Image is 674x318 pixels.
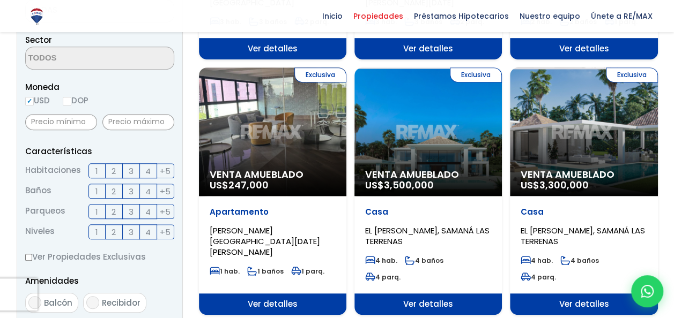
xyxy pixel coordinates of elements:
span: Ver detalles [199,38,346,59]
span: Balcón [44,297,72,308]
span: +5 [160,185,171,198]
span: Ver detalles [199,293,346,315]
input: DOP [63,97,71,105]
span: +5 [160,205,171,218]
span: Inicio [317,8,348,24]
span: Niveles [25,224,55,239]
span: 2 [112,164,116,178]
span: 3 [129,164,134,178]
span: Préstamos Hipotecarios [409,8,514,24]
span: US$ [210,178,269,192]
label: Ver Propiedades Exclusivas [25,250,174,263]
span: Exclusiva [450,67,502,82]
span: 4 baños [405,256,443,265]
input: Ver Propiedades Exclusivas [25,254,32,261]
span: 1 baños [247,267,284,276]
span: 4 [145,164,151,178]
span: Nuestro equipo [514,8,586,24]
span: Baños [25,184,51,199]
span: Exclusiva [294,67,346,82]
span: 2 [112,185,116,198]
span: Moneda [25,80,174,94]
span: US$ [365,178,434,192]
span: 3 [129,185,134,198]
span: 1 [95,225,98,239]
p: Amenidades [25,274,174,287]
a: Exclusiva Venta Amueblado US$247,000 Apartamento [PERSON_NAME][GEOGRAPHIC_DATA][DATE][PERSON_NAME... [199,67,346,315]
input: Recibidor [86,296,99,309]
span: +5 [160,164,171,178]
span: Sector [25,34,52,46]
span: 1 hab. [210,267,240,276]
span: Venta Amueblado [365,169,491,180]
span: Recibidor [102,297,140,308]
span: 2 [112,225,116,239]
span: 1 [95,205,98,218]
span: 4 hab. [521,256,553,265]
textarea: Search [26,47,130,70]
p: Apartamento [210,207,336,217]
span: Propiedades [348,8,409,24]
span: Parqueos [25,204,65,219]
span: 4 hab. [365,256,397,265]
a: Exclusiva Venta Amueblado US$3,300,000 Casa EL [PERSON_NAME], SAMANÁ LAS TERRENAS 4 hab. 4 baños ... [510,67,657,315]
span: EL [PERSON_NAME], SAMANÁ LAS TERRENAS [521,225,645,247]
span: 1 [95,185,98,198]
span: Venta Amueblado [210,169,336,180]
input: USD [25,97,34,105]
input: Precio mínimo [25,114,97,130]
span: 3 [129,225,134,239]
p: Características [25,145,174,158]
label: DOP [63,94,88,107]
span: Exclusiva [606,67,658,82]
span: 3 [129,205,134,218]
span: 1 [95,164,98,178]
label: USD [25,94,50,107]
span: +5 [160,225,171,239]
span: Ver detalles [354,38,502,59]
p: Casa [365,207,491,217]
span: 4 baños [560,256,599,265]
span: 1 parq. [291,267,324,276]
span: 3,300,000 [539,178,589,192]
span: 4 [145,205,151,218]
span: US$ [521,178,589,192]
a: Exclusiva Venta Amueblado US$3,500,000 Casa EL [PERSON_NAME], SAMANÁ LAS TERRENAS 4 hab. 4 baños ... [354,67,502,315]
span: 4 [145,225,151,239]
span: Ver detalles [510,38,657,59]
input: Precio máximo [102,114,174,130]
span: 247,000 [228,178,269,192]
p: Casa [521,207,647,217]
img: Logo de REMAX [27,7,46,26]
span: 4 [145,185,151,198]
span: EL [PERSON_NAME], SAMANÁ LAS TERRENAS [365,225,490,247]
span: 3,500,000 [384,178,434,192]
span: Ver detalles [354,293,502,315]
span: Únete a RE/MAX [586,8,658,24]
span: 4 parq. [365,272,401,282]
span: Ver detalles [510,293,657,315]
span: 4 parq. [521,272,556,282]
span: Habitaciones [25,163,81,178]
span: Venta Amueblado [521,169,647,180]
span: [PERSON_NAME][GEOGRAPHIC_DATA][DATE][PERSON_NAME] [210,225,320,258]
span: 2 [112,205,116,218]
